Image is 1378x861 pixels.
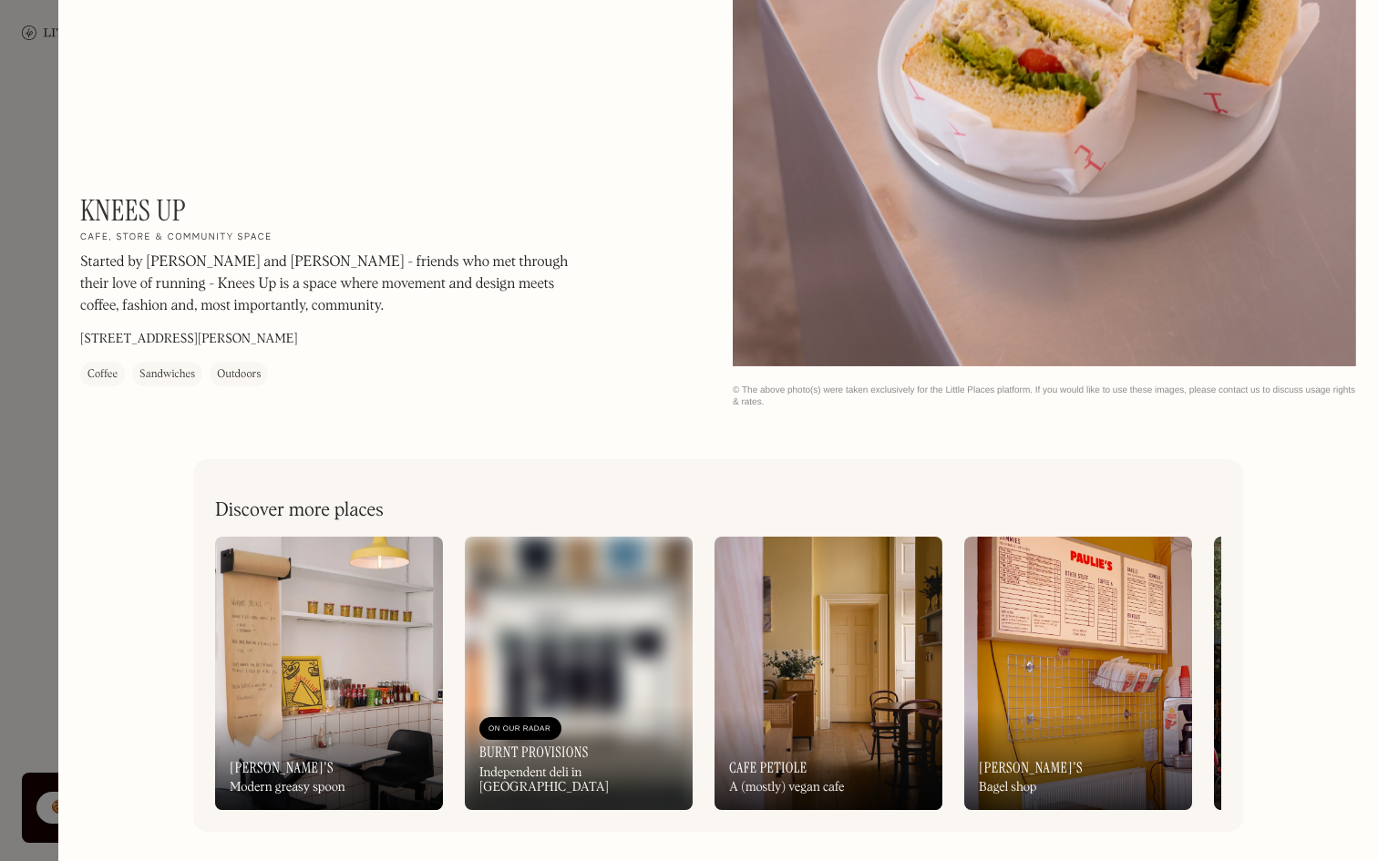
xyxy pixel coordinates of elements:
a: On Our RadarBurnt ProvisionsIndependent deli in [GEOGRAPHIC_DATA] [465,537,693,810]
h3: Cafe Petiole [729,759,807,776]
p: [STREET_ADDRESS][PERSON_NAME] [80,330,298,349]
div: On Our Radar [488,720,552,738]
a: Cafe PetioleA (mostly) vegan cafe [715,537,942,810]
div: Coffee [87,365,118,384]
div: A (mostly) vegan cafe [729,780,844,795]
a: [PERSON_NAME]'sBagel shop [964,537,1192,810]
div: Outdoors [217,365,261,384]
div: Bagel shop [979,780,1036,795]
p: Started by [PERSON_NAME] and [PERSON_NAME] - friends who met through their love of running - Knee... [80,251,572,317]
a: [PERSON_NAME]'sModern greasy spoon [215,537,443,810]
h1: Knees Up [80,193,186,228]
h3: Burnt Provisions [479,743,589,761]
h2: Discover more places [215,499,384,522]
h3: [PERSON_NAME]'s [230,759,334,776]
div: Sandwiches [139,365,195,384]
div: © The above photo(s) were taken exclusively for the Little Places platform. If you would like to ... [733,384,1356,408]
div: Modern greasy spoon [230,780,345,795]
h2: Cafe, store & community space [80,231,273,244]
div: Independent deli in [GEOGRAPHIC_DATA] [479,765,678,796]
h3: [PERSON_NAME]'s [979,759,1083,776]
